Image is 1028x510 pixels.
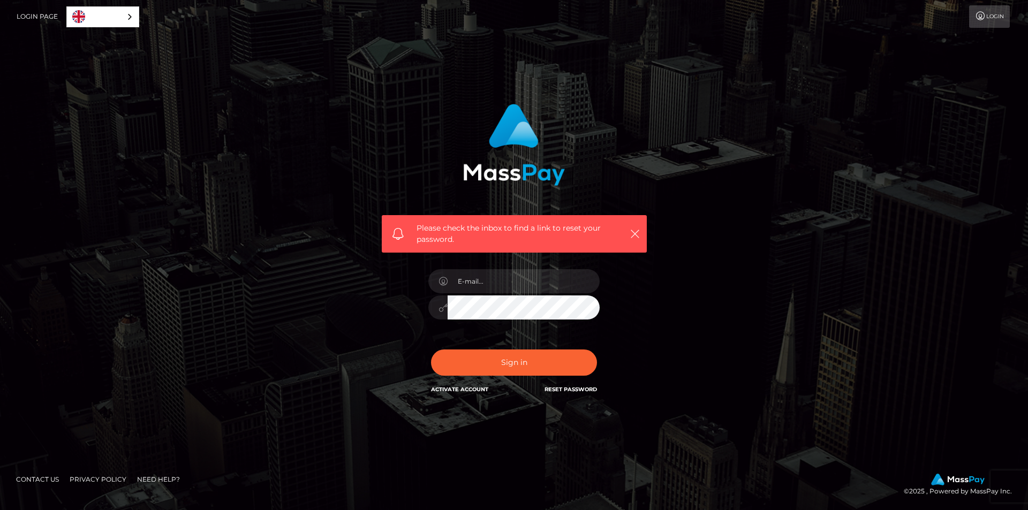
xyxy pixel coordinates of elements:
[67,7,139,27] a: English
[431,386,488,393] a: Activate Account
[133,471,184,488] a: Need Help?
[545,386,597,393] a: Reset Password
[12,471,63,488] a: Contact Us
[431,349,597,376] button: Sign in
[448,269,600,293] input: E-mail...
[931,474,985,485] img: MassPay
[904,474,1020,497] div: © 2025 , Powered by MassPay Inc.
[65,471,131,488] a: Privacy Policy
[463,104,565,186] img: MassPay Login
[66,6,139,27] aside: Language selected: English
[66,6,139,27] div: Language
[417,223,612,245] span: Please check the inbox to find a link to reset your password.
[969,5,1010,28] a: Login
[17,5,58,28] a: Login Page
